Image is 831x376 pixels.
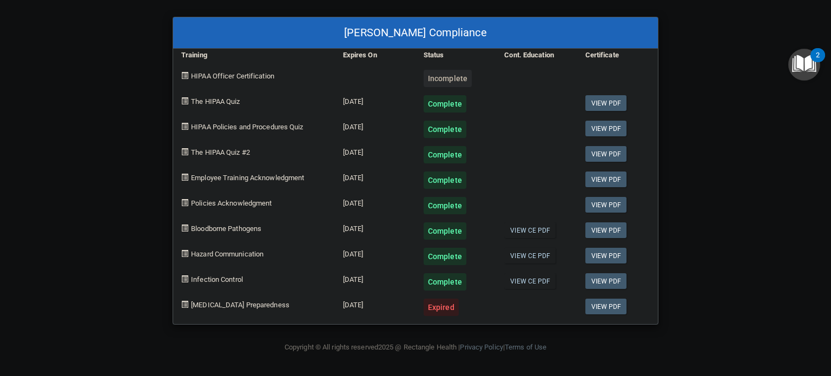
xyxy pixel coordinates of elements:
span: Hazard Communication [191,250,263,258]
div: [DATE] [335,214,415,240]
a: View PDF [585,299,627,314]
a: View PDF [585,121,627,136]
div: Complete [424,95,466,113]
a: View PDF [585,248,627,263]
div: [DATE] [335,265,415,291]
div: [DATE] [335,240,415,265]
div: Complete [424,248,466,265]
div: Status [415,49,496,62]
div: Complete [424,121,466,138]
div: Expires On [335,49,415,62]
div: Complete [424,171,466,189]
button: Open Resource Center, 2 new notifications [788,49,820,81]
span: Employee Training Acknowledgment [191,174,304,182]
div: 2 [816,55,820,69]
div: Cont. Education [496,49,577,62]
span: The HIPAA Quiz #2 [191,148,250,156]
a: View PDF [585,171,627,187]
div: [DATE] [335,163,415,189]
a: View PDF [585,273,627,289]
span: HIPAA Officer Certification [191,72,274,80]
div: [DATE] [335,113,415,138]
div: Training [173,49,335,62]
div: Complete [424,197,466,214]
div: Expired [424,299,459,316]
div: [DATE] [335,138,415,163]
span: Infection Control [191,275,243,283]
div: Complete [424,222,466,240]
div: Complete [424,273,466,291]
a: View CE PDF [504,248,556,263]
a: View PDF [585,146,627,162]
a: View CE PDF [504,222,556,238]
div: [DATE] [335,87,415,113]
span: HIPAA Policies and Procedures Quiz [191,123,303,131]
span: Bloodborne Pathogens [191,225,261,233]
div: [DATE] [335,291,415,316]
div: Certificate [577,49,658,62]
a: View PDF [585,197,627,213]
div: Complete [424,146,466,163]
a: View CE PDF [504,273,556,289]
div: [DATE] [335,189,415,214]
a: View PDF [585,95,627,111]
span: Policies Acknowledgment [191,199,272,207]
div: Incomplete [424,70,472,87]
a: View PDF [585,222,627,238]
span: The HIPAA Quiz [191,97,240,105]
span: [MEDICAL_DATA] Preparedness [191,301,289,309]
div: [PERSON_NAME] Compliance [173,17,658,49]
